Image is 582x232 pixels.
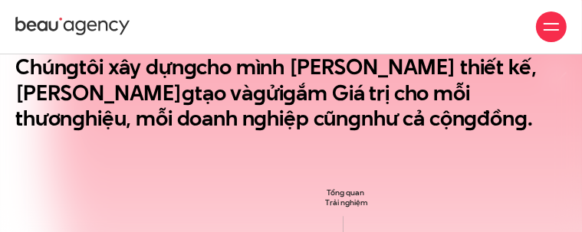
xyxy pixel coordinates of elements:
en: g [348,103,361,133]
en: g [255,103,268,133]
en: g [253,78,266,108]
en: g [66,52,79,82]
tspan: Tổng quan [327,187,364,198]
h2: Chún tôi xây dựn cho mình [PERSON_NAME] thiết kế, [PERSON_NAME] tạo và ửi ắm Giá trị cho mỗi thươ... [15,54,567,132]
tspan: Trải nghiệm [325,197,368,208]
en: g [72,103,85,133]
en: g [182,78,195,108]
en: g [465,103,478,133]
en: g [184,52,197,82]
en: g [515,103,528,133]
en: g [284,78,297,108]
